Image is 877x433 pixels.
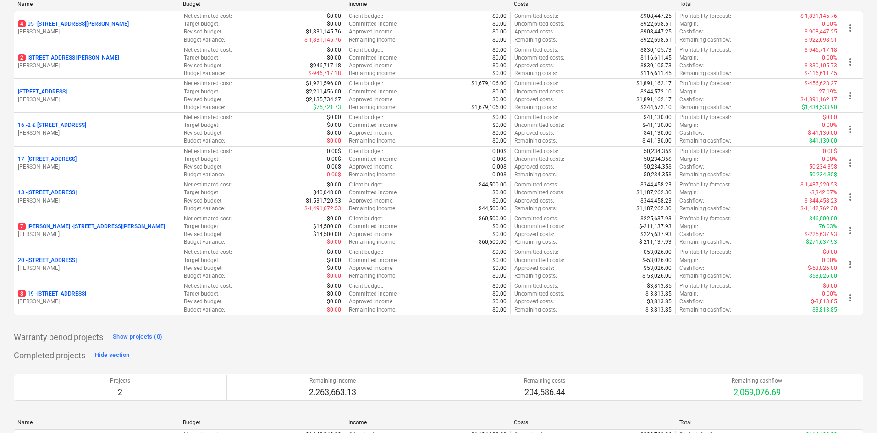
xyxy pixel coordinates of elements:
p: Cashflow : [679,197,704,205]
p: Remaining costs : [514,205,557,213]
p: $0.00 [327,272,341,280]
p: Remaining cashflow : [679,70,731,77]
p: Approved costs : [514,230,554,238]
p: Remaining cashflow : [679,137,731,145]
p: [PERSON_NAME] [18,264,176,272]
p: Remaining income : [349,137,397,145]
p: $244,572.10 [640,104,672,111]
button: Hide section [93,348,132,363]
span: more_vert [845,22,856,33]
p: Cashflow : [679,264,704,272]
p: $1,891,162.17 [636,96,672,104]
p: $1,921,596.00 [306,80,341,88]
div: Income [348,1,507,7]
p: Revised budget : [184,62,223,70]
p: Net estimated cost : [184,46,232,54]
p: Committed costs : [514,80,558,88]
p: Remaining costs : [514,70,557,77]
p: Cashflow : [679,96,704,104]
p: $41,130.00 [644,114,672,121]
p: $0.00 [327,121,341,129]
span: more_vert [845,192,856,203]
p: $0.00 [327,12,341,20]
p: $0.00 [327,264,341,272]
p: Target budget : [184,121,220,129]
p: $0.00 [492,70,507,77]
p: $0.00 [492,264,507,272]
span: more_vert [845,56,856,67]
p: Budget variance : [184,36,225,44]
span: 7 [18,223,26,230]
p: $0.00 [327,238,341,246]
p: $830,105.73 [640,62,672,70]
p: Remaining costs : [514,36,557,44]
p: $0.00 [492,46,507,54]
span: more_vert [845,225,856,236]
p: Revised budget : [184,129,223,137]
p: $0.00 [823,114,837,121]
p: Approved costs : [514,163,554,171]
p: $1,531,720.53 [306,197,341,205]
p: Committed income : [349,20,398,28]
p: $1,434,533.90 [802,104,837,111]
p: $830,105.73 [640,46,672,54]
p: $0.00 [492,54,507,62]
div: 17 -[STREET_ADDRESS][PERSON_NAME] [18,155,176,171]
p: $0.00 [492,12,507,20]
p: Target budget : [184,257,220,264]
p: Remaining costs : [514,238,557,246]
p: Budget variance : [184,137,225,145]
p: Revised budget : [184,264,223,272]
p: [PERSON_NAME] [18,197,176,205]
p: [STREET_ADDRESS][PERSON_NAME] [18,54,119,62]
p: $271,637.93 [806,238,837,246]
p: 13 - [STREET_ADDRESS] [18,189,77,197]
p: Approved income : [349,96,394,104]
p: $-830,105.73 [805,62,837,70]
p: [STREET_ADDRESS] [18,88,67,96]
p: $0.00 [492,121,507,129]
p: [PERSON_NAME] [18,230,176,238]
p: Revised budget : [184,28,223,36]
p: $-116,611.45 [805,70,837,77]
p: Revised budget : [184,197,223,205]
p: $75,721.73 [313,104,341,111]
p: $-211,137.93 [639,223,672,230]
p: -50,234.35$ [808,163,837,171]
p: $-1,831,145.76 [800,12,837,20]
span: more_vert [845,124,856,135]
p: Revised budget : [184,96,223,104]
span: more_vert [845,259,856,270]
p: Client budget : [349,148,383,155]
p: $0.00 [492,114,507,121]
p: 0.00$ [823,148,837,155]
p: Net estimated cost : [184,114,232,121]
p: $344,458.23 [640,181,672,189]
p: 50,234.35$ [809,171,837,179]
p: Profitability forecast : [679,12,731,20]
p: $-456,628.27 [805,80,837,88]
p: $1,187,262.30 [636,205,672,213]
p: Committed income : [349,223,398,230]
p: $908,447.25 [640,28,672,36]
p: $44,500.00 [479,181,507,189]
div: Budget [183,1,341,7]
p: 20 - [STREET_ADDRESS] [18,257,77,264]
p: $116,611.45 [640,70,672,77]
p: $-922,698.51 [805,36,837,44]
p: Uncommitted costs : [514,54,564,62]
p: 19 - [STREET_ADDRESS] [18,290,86,298]
p: Margin : [679,257,698,264]
p: $2,211,456.00 [306,88,341,96]
p: Budget variance : [184,70,225,77]
p: Client budget : [349,248,383,256]
p: $244,572.10 [640,88,672,96]
p: [PERSON_NAME] [18,62,176,70]
p: $0.00 [492,248,507,256]
p: $-1,891,162.17 [800,96,837,104]
p: Committed income : [349,257,398,264]
div: Name [17,1,176,7]
div: 819 -[STREET_ADDRESS][PERSON_NAME] [18,290,176,306]
p: $0.00 [327,46,341,54]
p: Remaining income : [349,238,397,246]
